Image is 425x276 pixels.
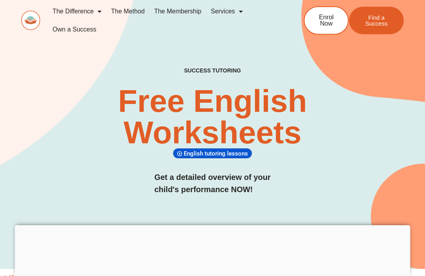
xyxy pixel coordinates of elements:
[48,2,282,39] nav: Menu
[48,2,107,20] a: The Difference
[106,2,149,20] a: The Method
[349,7,404,34] a: Find a Success
[156,67,269,74] h4: SUCCESS TUTORING​
[173,148,252,159] div: English tutoring lessons
[184,150,250,157] span: English tutoring lessons
[304,6,349,35] a: Enrol Now
[290,187,425,276] iframe: Chat Widget
[48,20,101,39] a: Own a Success
[361,15,392,26] span: Find a Success
[316,14,336,27] span: Enrol Now
[150,2,206,20] a: The Membership
[154,171,271,196] h3: Get a detailed overview of your child's performance NOW!
[206,2,248,20] a: Services
[15,225,410,274] iframe: Advertisement
[86,85,339,148] h2: Free English Worksheets​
